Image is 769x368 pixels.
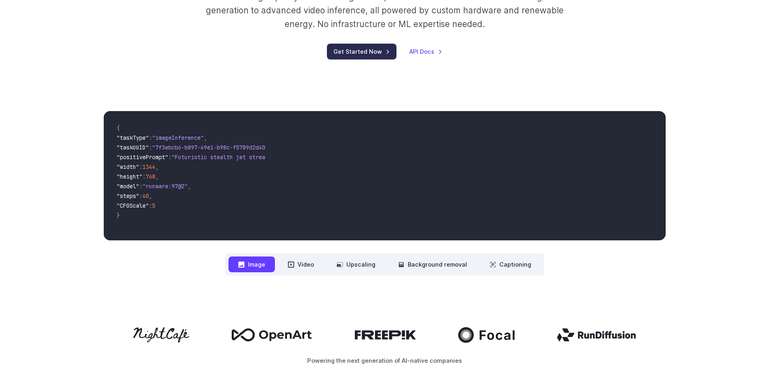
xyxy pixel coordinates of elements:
span: { [117,124,120,132]
span: , [155,163,159,170]
span: "taskUUID" [117,144,149,151]
span: : [149,202,152,209]
a: API Docs [409,47,442,56]
span: , [155,173,159,180]
span: : [168,154,172,161]
span: "model" [117,183,139,190]
span: } [117,212,120,219]
span: "Futuristic stealth jet streaking through a neon-lit cityscape with glowing purple exhaust" [172,154,465,161]
button: Video [278,257,324,272]
span: : [149,144,152,151]
button: Image [228,257,275,272]
span: 1344 [142,163,155,170]
span: : [149,134,152,141]
span: , [204,134,207,141]
span: 5 [152,202,155,209]
span: "runware:97@2" [142,183,188,190]
span: 40 [142,192,149,200]
span: "imageInference" [152,134,204,141]
span: "width" [117,163,139,170]
button: Background removal [388,257,477,272]
button: Upscaling [327,257,385,272]
span: 768 [146,173,155,180]
span: "height" [117,173,142,180]
button: Captioning [480,257,541,272]
span: "steps" [117,192,139,200]
a: Get Started Now [327,44,396,59]
span: "CFGScale" [117,202,149,209]
span: "taskType" [117,134,149,141]
span: : [139,183,142,190]
span: : [139,163,142,170]
span: : [139,192,142,200]
span: , [188,183,191,190]
span: , [149,192,152,200]
p: Powering the next generation of AI-native companies [104,356,666,365]
span: : [142,173,146,180]
span: "7f3ebcb6-b897-49e1-b98c-f5789d2d40d7" [152,144,275,151]
span: "positivePrompt" [117,154,168,161]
